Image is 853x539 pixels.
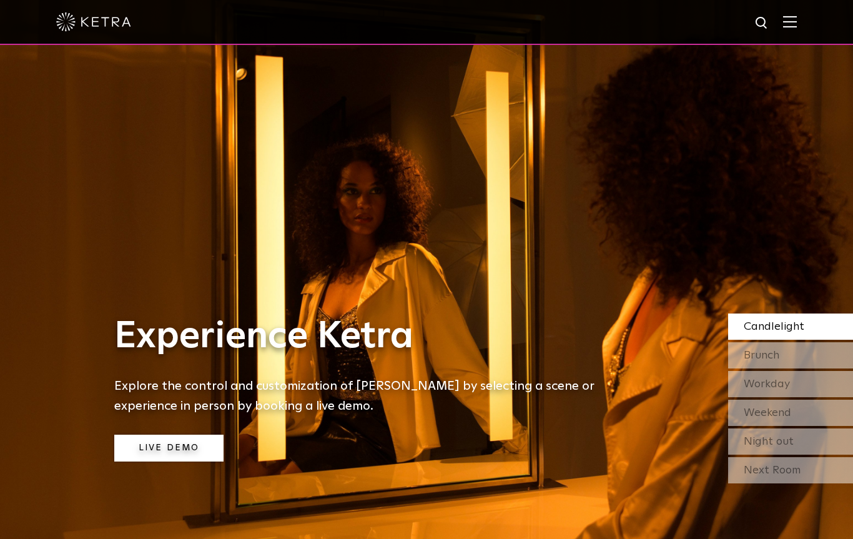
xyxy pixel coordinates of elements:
span: Workday [744,378,790,390]
a: Live Demo [114,435,224,462]
img: Hamburger%20Nav.svg [783,16,797,27]
h1: Experience Ketra [114,316,614,357]
img: ketra-logo-2019-white [56,12,131,31]
img: search icon [754,16,770,31]
span: Weekend [744,407,791,418]
div: Next Room [728,457,853,483]
span: Brunch [744,350,779,361]
span: Night out [744,436,794,447]
h5: Explore the control and customization of [PERSON_NAME] by selecting a scene or experience in pers... [114,376,614,416]
span: Candlelight [744,321,804,332]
